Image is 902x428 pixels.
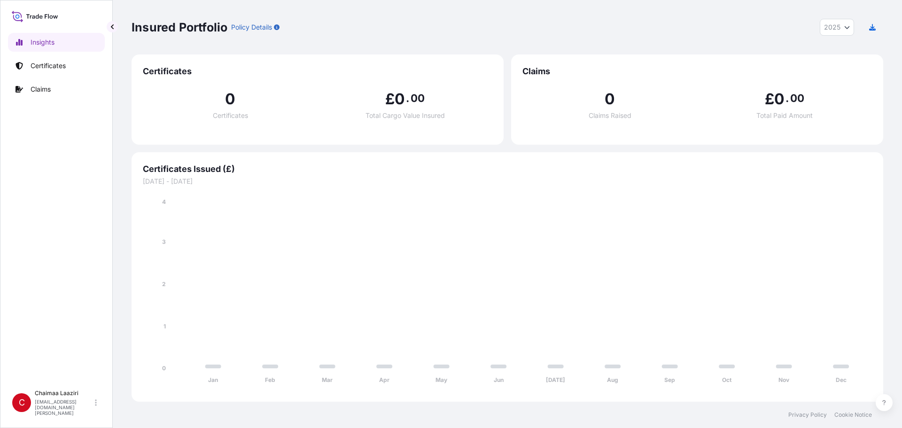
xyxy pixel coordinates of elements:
[225,92,235,107] span: 0
[774,92,785,107] span: 0
[820,19,854,36] button: Year Selector
[8,80,105,99] a: Claims
[8,33,105,52] a: Insights
[435,376,448,383] tspan: May
[162,238,166,245] tspan: 3
[162,365,166,372] tspan: 0
[395,92,405,107] span: 0
[213,112,248,119] span: Certificates
[765,92,774,107] span: £
[790,94,804,102] span: 00
[494,376,504,383] tspan: Jun
[35,399,93,416] p: [EMAIL_ADDRESS][DOMAIN_NAME][PERSON_NAME]
[411,94,425,102] span: 00
[8,56,105,75] a: Certificates
[265,376,275,383] tspan: Feb
[19,398,25,407] span: C
[143,177,872,186] span: [DATE] - [DATE]
[722,376,732,383] tspan: Oct
[607,376,618,383] tspan: Aug
[31,85,51,94] p: Claims
[163,323,166,330] tspan: 1
[31,38,54,47] p: Insights
[132,20,227,35] p: Insured Portfolio
[406,94,409,102] span: .
[162,198,166,205] tspan: 4
[605,92,615,107] span: 0
[143,66,492,77] span: Certificates
[322,376,333,383] tspan: Mar
[162,280,166,288] tspan: 2
[785,94,789,102] span: .
[834,411,872,419] a: Cookie Notice
[379,376,389,383] tspan: Apr
[143,163,872,175] span: Certificates Issued (£)
[35,389,93,397] p: Chaimaa Laaziri
[756,112,813,119] span: Total Paid Amount
[664,376,675,383] tspan: Sep
[208,376,218,383] tspan: Jan
[385,92,395,107] span: £
[546,376,565,383] tspan: [DATE]
[778,376,790,383] tspan: Nov
[365,112,445,119] span: Total Cargo Value Insured
[522,66,872,77] span: Claims
[836,376,847,383] tspan: Dec
[824,23,840,32] span: 2025
[231,23,272,32] p: Policy Details
[589,112,631,119] span: Claims Raised
[31,61,66,70] p: Certificates
[788,411,827,419] a: Privacy Policy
